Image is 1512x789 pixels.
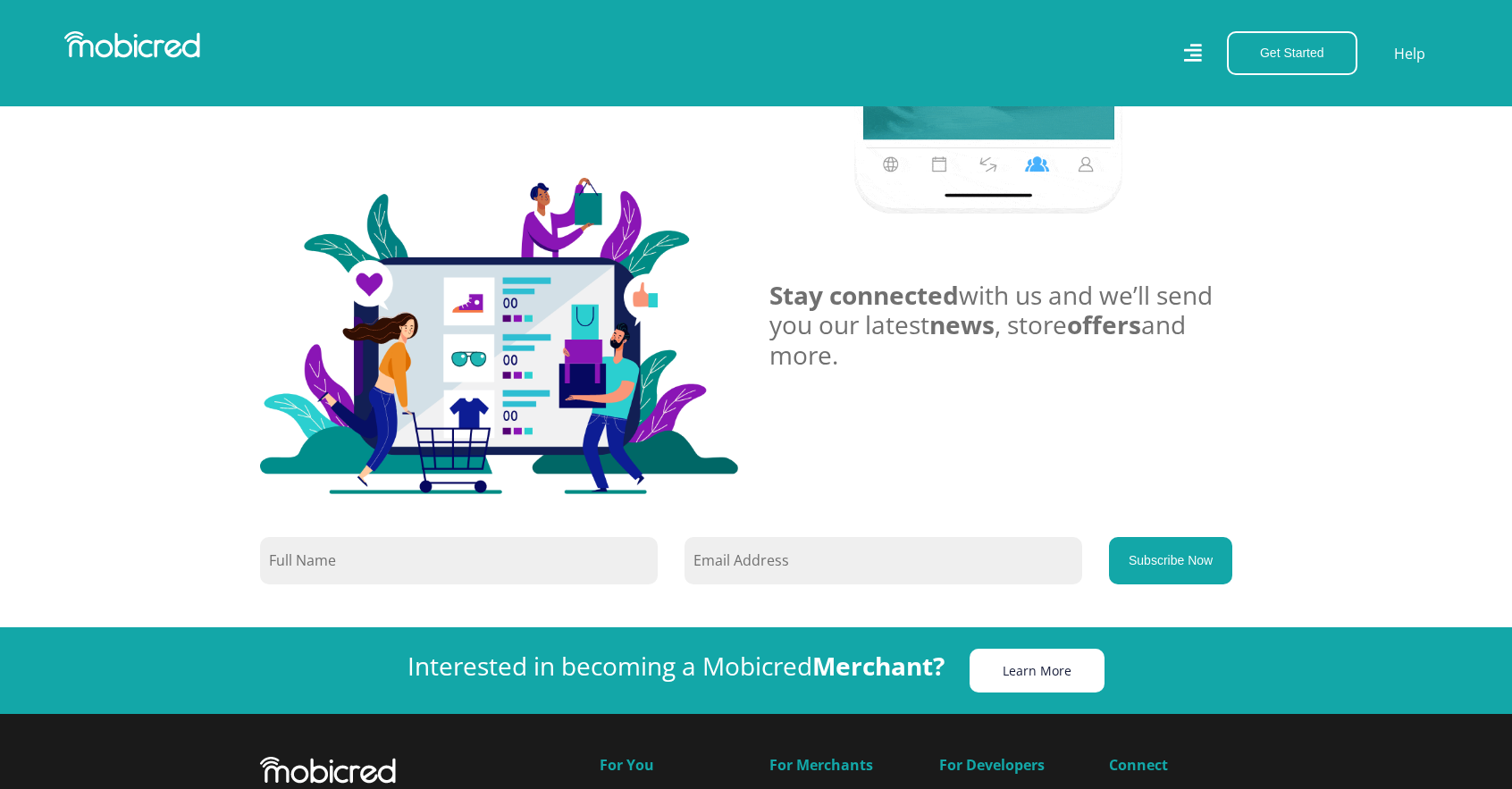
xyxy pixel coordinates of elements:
[769,281,1252,371] h3: with us and we’ll send you our latest , store and more.
[1067,307,1141,341] span: offers
[407,651,945,682] h3: Interested in becoming a Mobicred
[260,537,658,584] input: Full Name
[1109,537,1232,584] button: Subscribe Now
[685,537,1082,584] input: Email Address
[970,649,1105,692] a: Learn More
[600,757,743,774] h5: For You
[1109,757,1252,774] h5: Connect
[939,757,1082,774] h5: For Developers
[1393,42,1426,65] a: Help
[64,31,200,58] img: Mobicred
[812,649,945,683] strong: Merchant?
[260,757,396,784] img: Mobicred
[929,307,995,341] span: news
[769,757,912,774] h5: For Merchants
[1227,31,1357,75] button: Get Started
[769,278,959,312] span: Stay connected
